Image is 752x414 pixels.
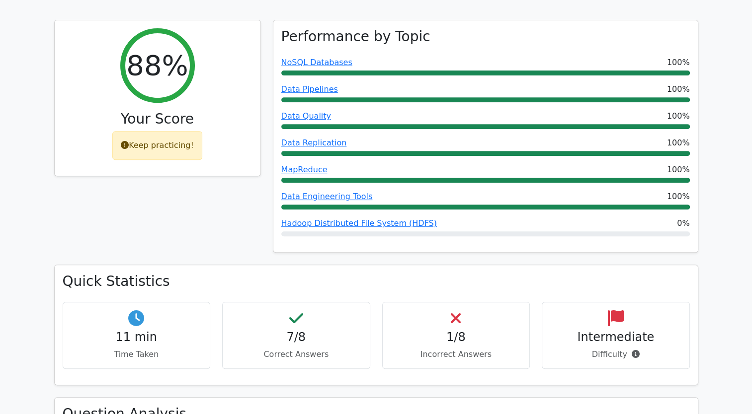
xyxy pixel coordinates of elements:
h4: Intermediate [550,330,681,345]
span: 0% [677,217,689,229]
span: 100% [667,164,690,176]
span: 100% [667,137,690,149]
span: 100% [667,83,690,95]
p: Correct Answers [231,348,362,360]
h4: 1/8 [391,330,522,345]
p: Incorrect Answers [391,348,522,360]
h3: Your Score [63,111,252,128]
p: Difficulty [550,348,681,360]
h3: Quick Statistics [63,273,690,290]
a: NoSQL Databases [281,58,352,67]
a: Data Pipelines [281,84,338,94]
div: Keep practicing! [112,131,202,160]
a: Data Engineering Tools [281,192,373,201]
h3: Performance by Topic [281,28,430,45]
a: MapReduce [281,165,328,174]
a: Data Quality [281,111,331,121]
a: Data Replication [281,138,347,147]
h2: 88% [126,49,188,82]
a: Hadoop Distributed File System (HDFS) [281,218,437,228]
span: 100% [667,57,690,69]
p: Time Taken [71,348,202,360]
span: 100% [667,110,690,122]
h4: 11 min [71,330,202,345]
h4: 7/8 [231,330,362,345]
span: 100% [667,191,690,203]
